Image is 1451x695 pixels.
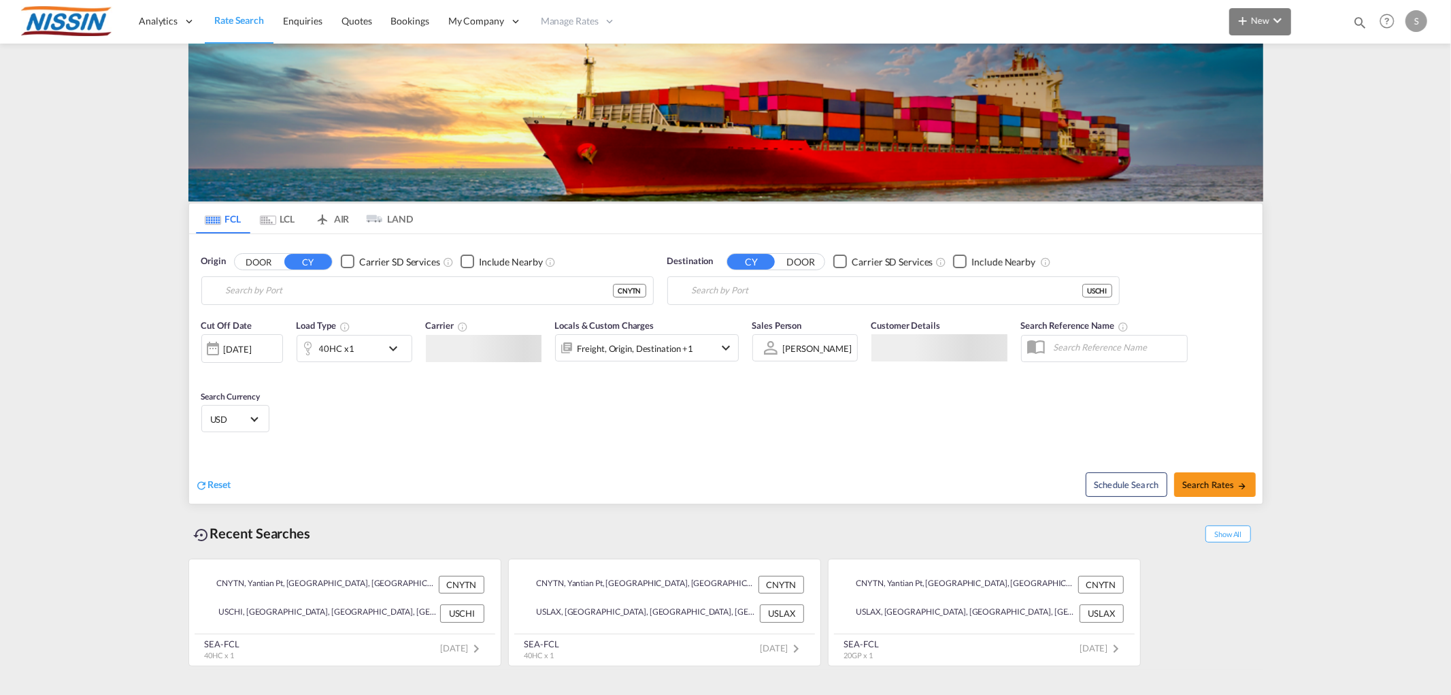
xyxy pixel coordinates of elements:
button: Note: By default Schedule search will only considerorigin ports, destination ports and cut off da... [1086,472,1167,497]
recent-search-card: CNYTN, Yantian Pt, [GEOGRAPHIC_DATA], [GEOGRAPHIC_DATA] & [GEOGRAPHIC_DATA], [GEOGRAPHIC_DATA] CN... [828,559,1141,666]
md-tab-item: AIR [305,204,359,233]
span: Enquiries [283,15,322,27]
md-icon: icon-chevron-right [788,641,805,657]
div: CNYTN [758,576,804,594]
md-checkbox: Checkbox No Ink [341,255,440,269]
md-icon: icon-refresh [196,479,208,491]
div: CNYTN, Yantian Pt, China, Greater China & Far East Asia, Asia Pacific [525,576,755,594]
div: Freight Origin Destination Factory Stuffingicon-chevron-down [555,334,739,361]
div: USLAX [760,604,804,622]
span: Cut Off Date [201,320,252,331]
span: Origin [201,255,226,268]
span: 40HC x 1 [524,651,554,660]
div: CNYTN [613,284,646,297]
button: DOOR [777,254,824,270]
md-tab-item: LCL [250,204,305,233]
md-select: Sales Person: Sayaka Nakanishi [782,338,854,358]
div: S [1405,10,1427,32]
button: icon-plus 400-fgNewicon-chevron-down [1229,8,1291,35]
span: [DATE] [760,643,804,653]
span: Quotes [341,15,371,27]
span: USD [210,413,248,425]
md-icon: Unchecked: Ignores neighbouring ports when fetching rates.Checked : Includes neighbouring ports w... [1040,257,1051,268]
span: Locals & Custom Charges [555,320,654,331]
md-icon: icon-airplane [314,211,331,221]
input: Search Reference Name [1047,337,1187,357]
div: CNYTN, Yantian Pt, China, Greater China & Far East Asia, Asia Pacific [845,576,1075,594]
md-select: Select Currency: $ USDUnited States Dollar [209,409,262,429]
span: Show All [1205,526,1250,543]
div: Help [1375,10,1405,34]
span: Search Reference Name [1021,320,1129,331]
md-icon: icon-magnify [1352,15,1367,30]
recent-search-card: CNYTN, Yantian Pt, [GEOGRAPHIC_DATA], [GEOGRAPHIC_DATA] & [GEOGRAPHIC_DATA], [GEOGRAPHIC_DATA] CN... [508,559,821,666]
recent-search-card: CNYTN, Yantian Pt, [GEOGRAPHIC_DATA], [GEOGRAPHIC_DATA] & [GEOGRAPHIC_DATA], [GEOGRAPHIC_DATA] CN... [188,559,501,666]
span: Search Currency [201,391,261,402]
div: [PERSON_NAME] [783,343,852,354]
div: Carrier SD Services [852,255,933,269]
md-datepicker: Select [201,361,212,380]
md-icon: The selected Trucker/Carrierwill be displayed in the rate results If the rates are from another f... [457,321,468,332]
span: Customer Details [871,320,940,331]
md-input-container: Yantian Pt, CNYTN [202,277,653,304]
span: Carrier [426,320,468,331]
button: DOOR [235,254,282,270]
div: [DATE] [201,334,283,363]
md-tab-item: FCL [196,204,250,233]
div: Include Nearby [479,255,543,269]
div: CNYTN [439,576,484,594]
md-icon: icon-arrow-right [1237,481,1247,491]
div: 40HC x1icon-chevron-down [297,335,412,362]
span: [DATE] [440,643,484,653]
md-icon: icon-information-outline [339,321,350,332]
span: Sales Person [752,320,802,331]
div: Origin DOOR CY Checkbox No InkUnchecked: Search for CY (Container Yard) services for all selected... [189,234,1263,504]
md-icon: icon-chevron-down [718,340,735,356]
img: LCL+%26+FCL+BACKGROUND.png [188,44,1263,201]
md-icon: Unchecked: Ignores neighbouring ports when fetching rates.Checked : Includes neighbouring ports w... [546,257,556,268]
md-icon: Unchecked: Search for CY (Container Yard) services for all selected carriers.Checked : Search for... [935,257,946,268]
div: Include Nearby [971,255,1035,269]
span: Search Rates [1182,479,1248,490]
button: CY [284,254,332,270]
md-icon: Your search will be saved by the below given name [1118,321,1129,332]
span: Manage Rates [541,14,599,28]
div: Carrier SD Services [359,255,440,269]
input: Search by Port [226,280,613,301]
span: Help [1375,10,1399,33]
span: Reset [208,479,231,490]
md-icon: icon-chevron-right [469,641,485,657]
div: Freight Origin Destination Factory Stuffing [578,339,694,358]
span: Bookings [391,15,429,27]
div: CNYTN [1078,576,1124,594]
img: 485da9108dca11f0a63a77e390b9b49c.jpg [20,6,112,37]
md-checkbox: Checkbox No Ink [953,255,1035,269]
span: Analytics [139,14,178,28]
div: USCHI [440,604,484,622]
md-icon: Unchecked: Search for CY (Container Yard) services for all selected carriers.Checked : Search for... [443,257,454,268]
span: Destination [667,255,714,268]
md-checkbox: Checkbox No Ink [461,255,543,269]
md-pagination-wrapper: Use the left and right arrow keys to navigate between tabs [196,204,414,233]
div: USCHI, Chicago, IL, United States, North America, Americas [205,604,437,622]
div: 40HC x1 [319,339,354,358]
md-tab-item: LAND [359,204,414,233]
span: 40HC x 1 [205,651,234,660]
div: [DATE] [224,343,252,355]
div: icon-refreshReset [196,478,231,493]
md-icon: icon-plus 400-fg [1235,12,1251,29]
button: CY [727,254,775,270]
div: USLAX, Los Angeles, CA, United States, North America, Americas [845,604,1076,622]
div: USLAX, Los Angeles, CA, United States, North America, Americas [525,604,756,622]
div: SEA-FCL [205,638,239,650]
button: Search Ratesicon-arrow-right [1174,472,1256,497]
div: USLAX [1080,604,1124,622]
span: [DATE] [1080,643,1124,653]
div: SEA-FCL [524,638,559,650]
div: SEA-FCL [844,638,879,650]
md-checkbox: Checkbox No Ink [833,255,933,269]
div: USCHI [1082,284,1112,297]
span: Load Type [297,320,350,331]
span: Rate Search [214,14,264,26]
